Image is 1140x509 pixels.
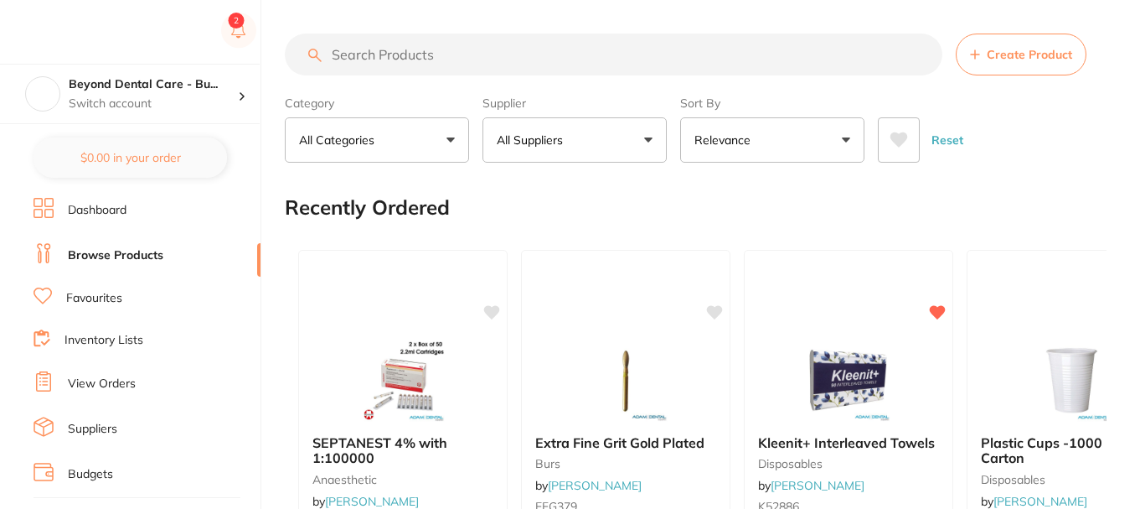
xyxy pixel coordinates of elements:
[497,132,570,148] p: All Suppliers
[325,494,419,509] a: [PERSON_NAME]
[758,435,939,450] b: Kleenit+ Interleaved Towels
[26,77,59,111] img: Beyond Dental Care - Burpengary
[64,332,143,349] a: Inventory Lists
[758,478,864,493] span: by
[68,247,163,264] a: Browse Products
[758,457,939,470] small: disposables
[285,196,450,220] h2: Recently Ordered
[34,13,141,51] a: Restocq Logo
[548,478,642,493] a: [PERSON_NAME]
[34,22,141,42] img: Restocq Logo
[680,117,864,163] button: Relevance
[771,478,864,493] a: [PERSON_NAME]
[482,96,667,111] label: Supplier
[312,435,493,466] b: SEPTANEST 4% with 1:100000
[993,494,1087,509] a: [PERSON_NAME]
[312,494,419,509] span: by
[66,290,122,307] a: Favourites
[694,132,757,148] p: Relevance
[68,202,126,219] a: Dashboard
[68,466,113,483] a: Budgets
[535,478,642,493] span: by
[926,117,968,163] button: Reset
[312,473,493,486] small: anaesthetic
[69,96,238,112] p: Switch account
[34,138,227,178] button: $0.00 in your order
[987,48,1072,61] span: Create Product
[69,76,238,93] h4: Beyond Dental Care - Burpengary
[535,457,716,470] small: burs
[1017,338,1126,422] img: Plastic Cups -1000 Per Carton
[285,117,469,163] button: All Categories
[285,34,942,75] input: Search Products
[571,338,680,422] img: Extra Fine Grit Gold Plated
[285,96,469,111] label: Category
[535,435,716,450] b: Extra Fine Grit Gold Plated
[68,376,136,392] a: View Orders
[68,421,117,438] a: Suppliers
[299,132,381,148] p: All Categories
[680,96,864,111] label: Sort By
[981,494,1087,509] span: by
[794,338,903,422] img: Kleenit+ Interleaved Towels
[348,338,457,422] img: SEPTANEST 4% with 1:100000
[482,117,667,163] button: All Suppliers
[956,34,1086,75] button: Create Product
